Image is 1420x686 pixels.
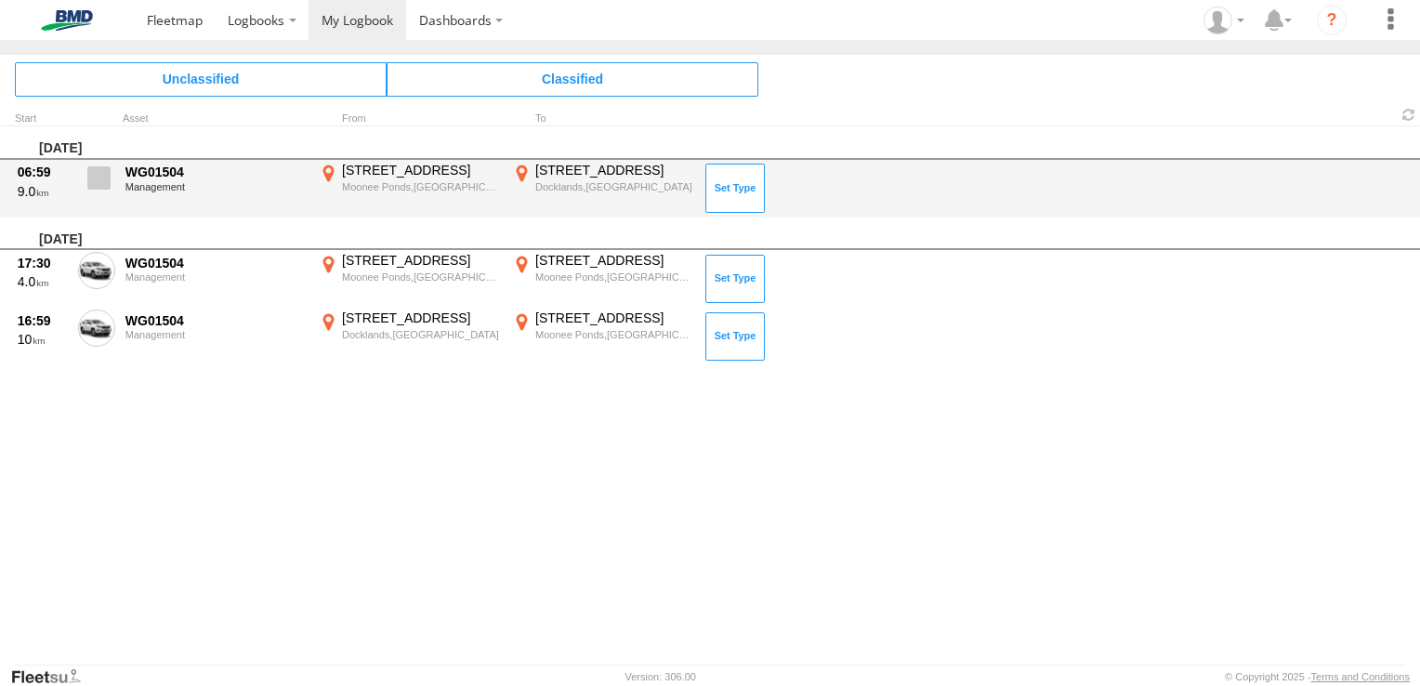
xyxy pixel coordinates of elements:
div: Version: 306.00 [625,671,696,682]
label: Click to View Event Location [316,162,502,216]
div: 16:59 [18,312,68,329]
div: Moonee Ponds,[GEOGRAPHIC_DATA] [535,328,692,341]
div: [STREET_ADDRESS] [342,252,499,269]
div: Docklands,[GEOGRAPHIC_DATA] [535,180,692,193]
div: Moonee Ponds,[GEOGRAPHIC_DATA] [342,180,499,193]
div: Moonee Ponds,[GEOGRAPHIC_DATA] [535,270,692,284]
div: [STREET_ADDRESS] [535,162,692,178]
div: 10 [18,331,68,348]
div: [STREET_ADDRESS] [342,310,499,326]
div: 9.0 [18,183,68,200]
i: ? [1317,6,1347,35]
div: 17:30 [18,255,68,271]
div: Moonee Ponds,[GEOGRAPHIC_DATA] [342,270,499,284]
div: John Spicuglia [1197,7,1251,34]
div: WG01504 [125,164,306,180]
div: 4.0 [18,273,68,290]
div: From [316,114,502,124]
a: Visit our Website [10,667,96,686]
button: Click to Set [705,312,765,361]
div: 06:59 [18,164,68,180]
label: Click to View Event Location [509,310,695,363]
div: Management [125,271,306,283]
div: Asset [123,114,309,124]
button: Click to Set [705,164,765,212]
div: Docklands,[GEOGRAPHIC_DATA] [342,328,499,341]
div: Management [125,181,306,192]
img: bmd-logo.svg [19,10,115,31]
div: [STREET_ADDRESS] [342,162,499,178]
div: © Copyright 2025 - [1225,671,1410,682]
div: WG01504 [125,312,306,329]
div: [STREET_ADDRESS] [535,252,692,269]
div: WG01504 [125,255,306,271]
div: Click to Sort [15,114,71,124]
label: Click to View Event Location [509,252,695,306]
label: Click to View Event Location [316,252,502,306]
span: Click to view Classified Trips [387,62,758,96]
span: Refresh [1398,106,1420,124]
button: Click to Set [705,255,765,303]
span: Click to view Unclassified Trips [15,62,387,96]
div: To [509,114,695,124]
label: Click to View Event Location [509,162,695,216]
a: Terms and Conditions [1311,671,1410,682]
label: Click to View Event Location [316,310,502,363]
div: Management [125,329,306,340]
div: [STREET_ADDRESS] [535,310,692,326]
